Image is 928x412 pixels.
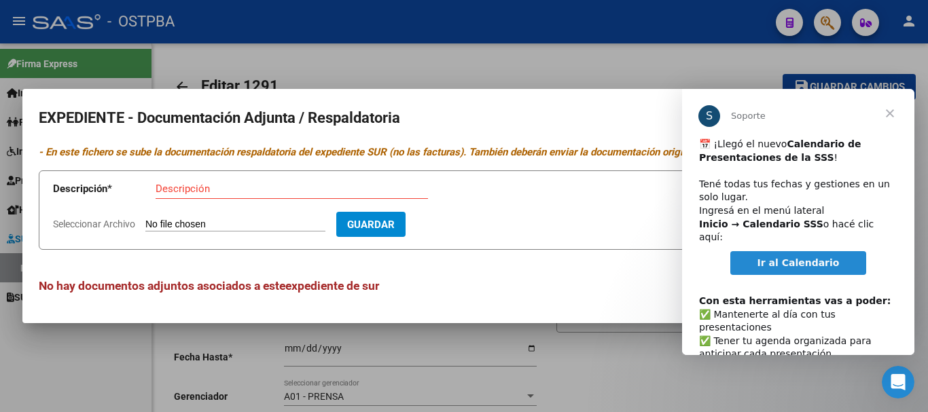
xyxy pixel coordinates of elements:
b: Con esta herramientas vas a poder: [17,206,209,217]
iframe: Intercom live chat [882,366,914,398]
span: Guardar [347,219,395,231]
span: Seleccionar Archivo [53,219,135,229]
i: - En este fichero se sube la documentación respaldatoria del expediente SUR (no las facturas). Ta... [39,146,706,158]
h2: EXPEDIENTE - Documentación Adjunta / Respaldatoria [39,105,889,131]
p: Descripción [53,181,156,197]
h3: No hay documentos adjuntos asociados a este [39,277,889,295]
div: ​✅ Mantenerte al día con tus presentaciones ✅ Tener tu agenda organizada para anticipar cada pres... [17,192,215,365]
button: Guardar [336,212,406,237]
iframe: Intercom live chat mensaje [682,89,914,355]
span: expediente de sur [285,279,379,293]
